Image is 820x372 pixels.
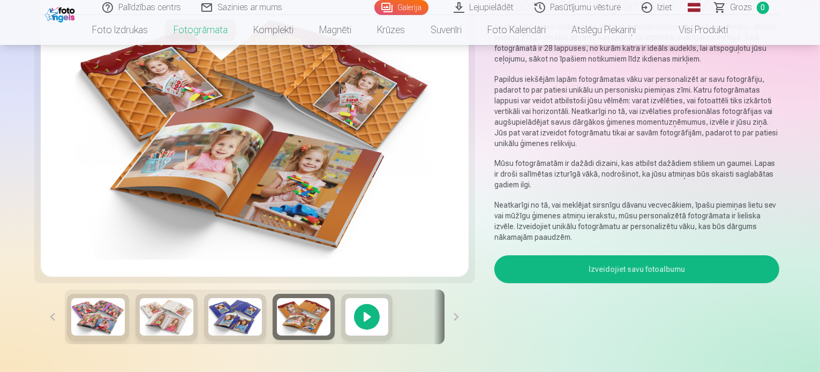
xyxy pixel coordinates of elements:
img: /fa1 [45,4,78,22]
a: Foto izdrukas [79,15,161,45]
a: Foto kalendāri [475,15,559,45]
a: Suvenīri [418,15,475,45]
p: Mūsu fotogrāmatām ir dažādi dizaini, kas atbilst dažādiem stiliem un gaumei. Lapas ir droši salīm... [494,158,780,190]
button: Izveidojiet savu fotoalbumu [494,255,780,283]
span: Grozs [731,1,753,14]
a: Fotogrāmata [161,15,240,45]
a: Visi produkti [649,15,741,45]
p: Papildus iekšējām lapām fotogrāmatas vāku var personalizēt ar savu fotogrāfiju, padarot to par pa... [494,74,780,149]
a: Atslēgu piekariņi [559,15,649,45]
p: Neatkarīgi no tā, vai meklējat sirsnīgu dāvanu vecvecākiem, īpašu piemiņas lietu sev vai mūžīgu ģ... [494,200,780,242]
span: 0 [757,2,769,14]
a: Krūzes [364,15,418,45]
a: Magnēti [306,15,364,45]
a: Komplekti [240,15,306,45]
